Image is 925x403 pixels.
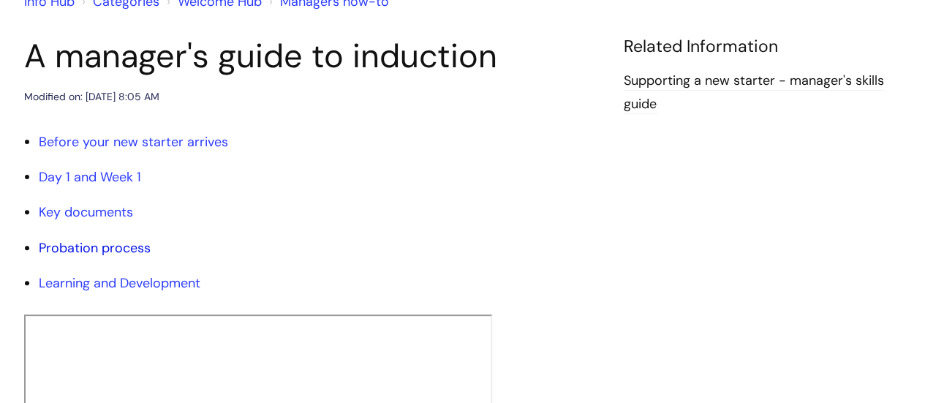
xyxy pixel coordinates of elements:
[24,37,602,76] h1: A manager's guide to induction
[24,88,159,106] div: Modified on: [DATE] 8:05 AM
[39,133,228,151] a: Before your new starter arrives
[39,239,151,257] a: Probation process
[624,37,902,57] h4: Related Information
[39,203,133,221] a: Key documents
[624,72,884,114] a: Supporting a new starter - manager's skills guide
[39,274,200,292] a: Learning and Development
[39,168,141,186] a: Day 1 and Week 1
